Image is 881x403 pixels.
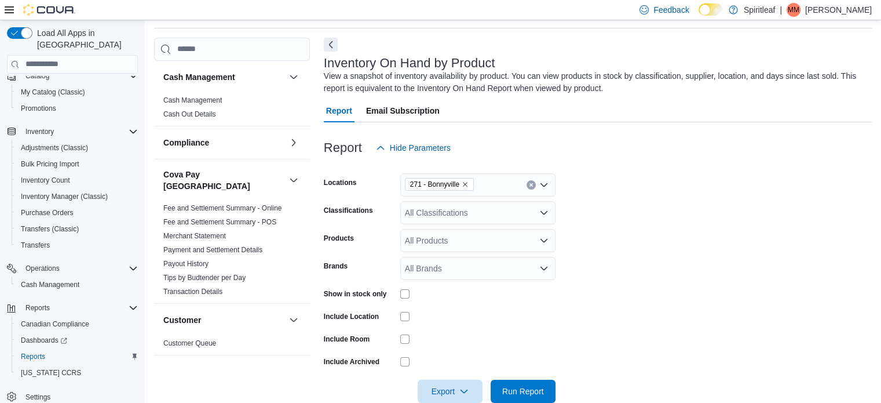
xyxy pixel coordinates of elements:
[16,222,83,236] a: Transfers (Classic)
[163,314,201,326] h3: Customer
[16,157,84,171] a: Bulk Pricing Import
[21,301,54,315] button: Reports
[539,208,549,217] button: Open list of options
[539,180,549,190] button: Open list of options
[12,332,142,348] a: Dashboards
[390,142,451,154] span: Hide Parameters
[12,221,142,237] button: Transfers (Classic)
[21,69,138,83] span: Catalog
[287,313,301,327] button: Customer
[491,380,555,403] button: Run Report
[653,4,689,16] span: Feedback
[23,4,75,16] img: Cova
[12,277,142,293] button: Cash Management
[410,179,459,190] span: 271 - Bonnyville
[16,317,94,331] a: Canadian Compliance
[539,264,549,273] button: Open list of options
[326,99,352,122] span: Report
[366,99,440,122] span: Email Subscription
[16,157,138,171] span: Bulk Pricing Import
[16,141,138,155] span: Adjustments (Classic)
[25,264,60,273] span: Operations
[163,246,262,254] a: Payment and Settlement Details
[16,333,72,347] a: Dashboards
[154,201,310,303] div: Cova Pay [GEOGRAPHIC_DATA]
[21,104,56,113] span: Promotions
[324,335,370,344] label: Include Room
[163,314,284,326] button: Customer
[163,231,226,241] span: Merchant Statement
[287,173,301,187] button: Cova Pay [GEOGRAPHIC_DATA]
[12,188,142,205] button: Inventory Manager (Classic)
[163,137,284,148] button: Compliance
[12,156,142,172] button: Bulk Pricing Import
[16,366,138,380] span: Washington CCRS
[2,300,142,316] button: Reports
[780,3,782,17] p: |
[324,357,379,366] label: Include Archived
[163,273,246,282] span: Tips by Budtender per Day
[21,208,74,217] span: Purchase Orders
[21,262,138,275] span: Operations
[425,380,476,403] span: Export
[324,312,379,321] label: Include Location
[16,190,138,204] span: Inventory Manager (Classic)
[12,84,142,100] button: My Catalog (Classic)
[462,181,469,188] button: Remove 271 - Bonnyville from selection in this group
[12,365,142,381] button: [US_STATE] CCRS
[16,238,138,252] span: Transfers
[16,85,90,99] a: My Catalog (Classic)
[154,93,310,126] div: Cash Management
[25,71,49,81] span: Catalog
[21,241,50,250] span: Transfers
[16,366,86,380] a: [US_STATE] CCRS
[787,3,800,17] div: Melissa M
[21,280,79,289] span: Cash Management
[502,386,544,397] span: Run Report
[12,140,142,156] button: Adjustments (Classic)
[12,205,142,221] button: Purchase Orders
[16,350,138,364] span: Reports
[324,178,357,187] label: Locations
[324,289,387,299] label: Show in stock only
[16,206,138,220] span: Purchase Orders
[324,70,866,95] div: View a snapshot of inventory availability by product. You can view products in stock by classific...
[16,278,138,292] span: Cash Management
[16,85,138,99] span: My Catalog (Classic)
[324,262,348,271] label: Brands
[371,136,455,159] button: Hide Parameters
[405,178,474,191] span: 271 - Bonnyville
[21,176,70,185] span: Inventory Count
[16,190,112,204] a: Inventory Manager (Classic)
[16,173,75,187] a: Inventory Count
[16,173,138,187] span: Inventory Count
[2,260,142,277] button: Operations
[324,141,362,155] h3: Report
[163,218,276,226] a: Fee and Settlement Summary - POS
[788,3,799,17] span: MM
[324,234,354,243] label: Products
[418,380,482,403] button: Export
[744,3,775,17] p: Spiritleaf
[16,238,54,252] a: Transfers
[163,232,226,240] a: Merchant Statement
[324,38,338,52] button: Next
[2,68,142,84] button: Catalog
[163,96,222,104] a: Cash Management
[163,245,262,255] span: Payment and Settlement Details
[163,110,216,119] span: Cash Out Details
[21,159,79,169] span: Bulk Pricing Import
[163,288,222,296] a: Transaction Details
[16,333,138,347] span: Dashboards
[539,236,549,245] button: Open list of options
[163,96,222,105] span: Cash Management
[16,101,61,115] a: Promotions
[21,69,54,83] button: Catalog
[21,368,81,377] span: [US_STATE] CCRS
[16,141,93,155] a: Adjustments (Classic)
[16,206,78,220] a: Purchase Orders
[21,125,138,139] span: Inventory
[324,206,373,215] label: Classifications
[12,237,142,253] button: Transfers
